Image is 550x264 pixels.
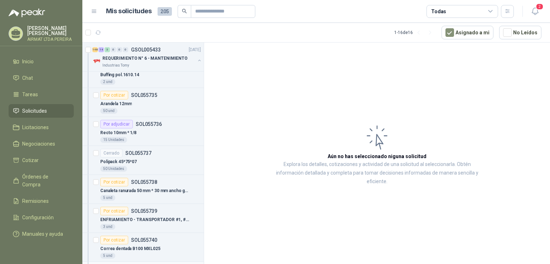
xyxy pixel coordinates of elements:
span: Cotizar [22,156,39,164]
div: 0 [111,47,116,52]
a: Configuración [9,211,74,224]
a: CerradoSOL055737Polipack 45*75*0750 Unidades [82,146,204,175]
div: 3 [105,47,110,52]
div: Por cotizar [100,178,128,186]
div: Por adjudicar [100,120,133,128]
a: Chat [9,71,74,85]
a: Manuales y ayuda [9,227,74,241]
p: AIRMAT LTDA PEREIRA [27,37,74,41]
a: Por cotizarSOL055740Correa dentada B100 MXL0255 und [82,233,204,262]
p: Polipack 45*75*07 [100,158,137,165]
a: Por cotizarSOL055739ENFRIAMIENTO - TRANSPORTADOR #1, #2 Y #3 3870 MM LARGO * 1100 MM ANCHO3 und [82,204,204,233]
p: REQUERIMIENTO N° 6 - MANTENIMIENTO [102,55,188,62]
h1: Mis solicitudes [106,6,152,16]
div: 0 [117,47,122,52]
button: Asignado a mi [442,26,493,39]
img: Logo peakr [9,9,45,17]
a: Remisiones [9,194,74,208]
div: 148 [92,47,98,52]
div: Cerrado [100,149,122,157]
div: 0 [123,47,128,52]
div: 15 Unidades [100,137,127,143]
div: 5 und [100,253,115,259]
span: Tareas [22,91,38,98]
p: SOL055735 [131,93,157,98]
a: CerradoSOL055734Buffing pol.1610.142 und [82,59,204,88]
span: Órdenes de Compra [22,173,67,189]
span: Chat [22,74,33,82]
a: Tareas [9,88,74,101]
p: SOL055736 [136,122,162,127]
div: Todas [431,8,446,15]
p: Canaleta ranurada 50 mm * 30 mm ancho gris claro [100,187,189,194]
p: SOL055739 [131,209,157,214]
span: Configuración [22,214,54,221]
p: Buffing pol.1610.14 [100,72,139,78]
a: Por cotizarSOL055735Arandela 12mm50 und [82,88,204,117]
span: Manuales y ayuda [22,230,63,238]
span: 2 [536,3,544,10]
a: Por adjudicarSOL055736Recto 10mm * 1/815 Unidades [82,117,204,146]
span: search [182,9,187,14]
div: 50 Unidades [100,166,127,172]
div: 1 - 16 de 16 [394,27,436,38]
div: 14 [98,47,104,52]
a: Licitaciones [9,121,74,134]
p: Explora los detalles, cotizaciones y actividad de una solicitud al seleccionarla. Obtén informaci... [276,160,478,186]
p: Recto 10mm * 1/8 [100,129,136,136]
a: Inicio [9,55,74,68]
p: Industrias Tomy [102,63,129,68]
p: ENFRIAMIENTO - TRANSPORTADOR #1, #2 Y #3 3870 MM LARGO * 1100 MM ANCHO [100,216,189,223]
div: Por cotizar [100,91,128,99]
div: Por cotizar [100,207,128,215]
button: No Leídos [499,26,541,39]
div: 50 und [100,108,117,114]
span: 205 [158,7,172,16]
p: [PERSON_NAME] [PERSON_NAME] [27,26,74,36]
p: Correa dentada B100 MXL025 [100,245,160,252]
div: 5 und [100,195,115,201]
a: Por cotizarSOL055738Canaleta ranurada 50 mm * 30 mm ancho gris claro5 und [82,175,204,204]
a: Órdenes de Compra [9,170,74,191]
h3: Aún no has seleccionado niguna solicitud [328,152,426,160]
button: 2 [529,5,541,18]
div: 2 und [100,79,115,85]
a: Solicitudes [9,104,74,118]
p: GSOL005433 [131,47,161,52]
p: SOL055738 [131,180,157,185]
p: Arandela 12mm [100,101,132,107]
a: Cotizar [9,153,74,167]
span: Inicio [22,58,34,65]
p: [DATE] [189,47,201,53]
div: Por cotizar [100,236,128,244]
span: Solicitudes [22,107,47,115]
img: Company Logo [92,57,101,65]
span: Licitaciones [22,123,49,131]
span: Negociaciones [22,140,55,148]
a: Negociaciones [9,137,74,151]
p: SOL055740 [131,238,157,243]
p: SOL055737 [125,151,151,156]
div: 3 und [100,224,115,230]
a: 148 14 3 0 0 0 GSOL005433[DATE] Company LogoREQUERIMIENTO N° 6 - MANTENIMIENTOIndustrias Tomy [92,45,202,68]
span: Remisiones [22,197,49,205]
